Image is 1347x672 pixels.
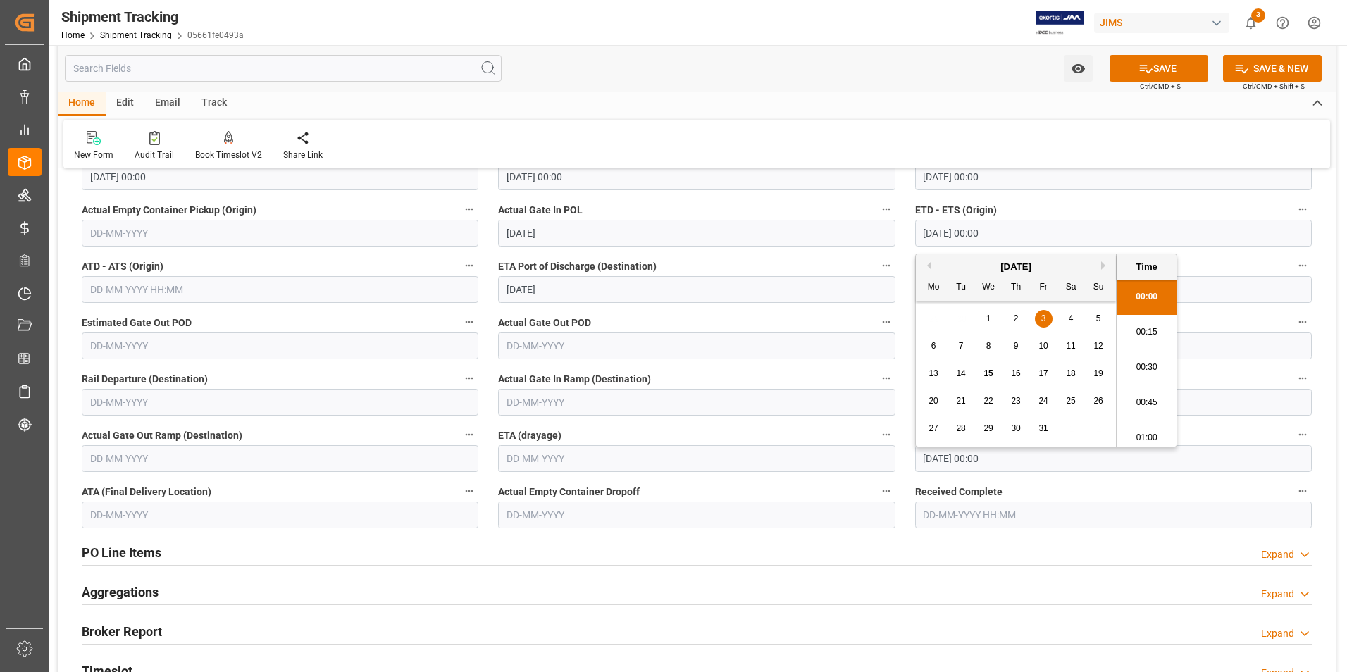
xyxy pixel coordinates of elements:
input: DD-MM-YYYY [82,220,478,247]
h2: Broker Report [82,622,162,641]
button: ETA (drayage) [877,425,895,444]
input: DD-MM-YYYY [498,276,895,303]
div: Choose Friday, October 10th, 2025 [1035,337,1053,355]
div: Choose Sunday, October 12th, 2025 [1090,337,1107,355]
span: 3 [1041,313,1046,323]
button: SAVE & NEW [1223,55,1322,82]
div: Audit Trail [135,149,174,161]
button: Estimated Gate Out POD [460,313,478,331]
span: Actual Empty Container Dropoff [498,485,640,499]
input: DD-MM-YYYY [498,502,895,528]
span: 22 [983,396,993,406]
span: 12 [1093,341,1103,351]
span: 27 [929,423,938,433]
span: ATA (Final Delivery Location) [82,485,211,499]
span: 30 [1011,423,1020,433]
div: Su [1090,279,1107,297]
div: Choose Friday, October 24th, 2025 [1035,392,1053,410]
input: DD-MM-YYYY [498,389,895,416]
li: 00:00 [1117,280,1177,315]
div: Choose Wednesday, October 8th, 2025 [980,337,998,355]
div: Choose Thursday, October 30th, 2025 [1007,420,1025,437]
input: DD-MM-YYYY [82,445,478,472]
button: Actual Gate In Ramp (Destination) [877,369,895,387]
span: Ctrl/CMD + S [1140,81,1181,92]
span: 17 [1038,368,1048,378]
span: 6 [931,341,936,351]
input: DD-MM-YYYY HH:MM [82,163,478,190]
div: Choose Monday, October 6th, 2025 [925,337,943,355]
div: Choose Tuesday, October 28th, 2025 [952,420,970,437]
button: Received Complete [1293,482,1312,500]
a: Home [61,30,85,40]
div: Choose Sunday, October 19th, 2025 [1090,365,1107,382]
div: Choose Wednesday, October 15th, 2025 [980,365,998,382]
button: ETD - ETS (Origin) [1293,200,1312,218]
button: SAVE [1110,55,1208,82]
span: ETD - ETS (Origin) [915,203,997,218]
button: Next Month [1101,261,1110,270]
button: Actual Gate Out POD [877,313,895,331]
div: Edit [106,92,144,116]
span: 4 [1069,313,1074,323]
img: Exertis%20JAM%20-%20Email%20Logo.jpg_1722504956.jpg [1036,11,1084,35]
div: Choose Thursday, October 2nd, 2025 [1007,310,1025,328]
span: 1 [986,313,991,323]
button: Actual Empty Container Dropoff [877,482,895,500]
button: show 3 new notifications [1235,7,1267,39]
div: Choose Thursday, October 9th, 2025 [1007,337,1025,355]
input: DD-MM-YYYY [82,389,478,416]
button: Help Center [1267,7,1298,39]
span: 31 [1038,423,1048,433]
span: ATD - ATS (Origin) [82,259,163,274]
div: Track [191,92,237,116]
div: Th [1007,279,1025,297]
div: Fr [1035,279,1053,297]
span: 19 [1093,368,1103,378]
span: 14 [956,368,965,378]
button: Previous Month [923,261,931,270]
h2: PO Line Items [82,543,161,562]
span: Actual Gate Out Ramp (Destination) [82,428,242,443]
input: DD-MM-YYYY [82,332,478,359]
span: 13 [929,368,938,378]
div: Choose Monday, October 20th, 2025 [925,392,943,410]
span: 23 [1011,396,1020,406]
div: Choose Monday, October 13th, 2025 [925,365,943,382]
input: DD-MM-YYYY HH:MM [82,276,478,303]
button: Actual Empty Container Pickup (Origin) [460,200,478,218]
input: DD-MM-YYYY HH:MM [498,163,895,190]
button: ATD - ATS (Origin) [460,256,478,275]
span: Actual Gate Out POD [498,316,591,330]
div: Choose Tuesday, October 21st, 2025 [952,392,970,410]
div: New Form [74,149,113,161]
a: Shipment Tracking [100,30,172,40]
button: Rail Departure (Destination) [460,369,478,387]
button: ATA Port of Discharge (Destination) [1293,256,1312,275]
div: Shipment Tracking [61,6,244,27]
button: ATA (Final Delivery Location) [460,482,478,500]
span: ETA (drayage) [498,428,561,443]
input: DD-MM-YYYY HH:MM [915,445,1312,472]
span: Rail Departure (Destination) [82,372,208,387]
span: 21 [956,396,965,406]
div: Choose Thursday, October 23rd, 2025 [1007,392,1025,410]
div: Expand [1261,587,1294,602]
div: We [980,279,998,297]
div: month 2025-10 [920,305,1112,442]
span: 28 [956,423,965,433]
div: Email [144,92,191,116]
input: DD-MM-YYYY [498,220,895,247]
span: Ctrl/CMD + Shift + S [1243,81,1305,92]
input: DD-MM-YYYY HH:MM [915,163,1312,190]
div: Choose Saturday, October 4th, 2025 [1062,310,1080,328]
div: Choose Monday, October 27th, 2025 [925,420,943,437]
span: 26 [1093,396,1103,406]
span: 9 [1014,341,1019,351]
input: DD-MM-YYYY HH:MM [915,220,1312,247]
div: Tu [952,279,970,297]
h2: Aggregations [82,583,159,602]
span: 2 [1014,313,1019,323]
div: Choose Friday, October 3rd, 2025 [1035,310,1053,328]
button: JIMS [1094,9,1235,36]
